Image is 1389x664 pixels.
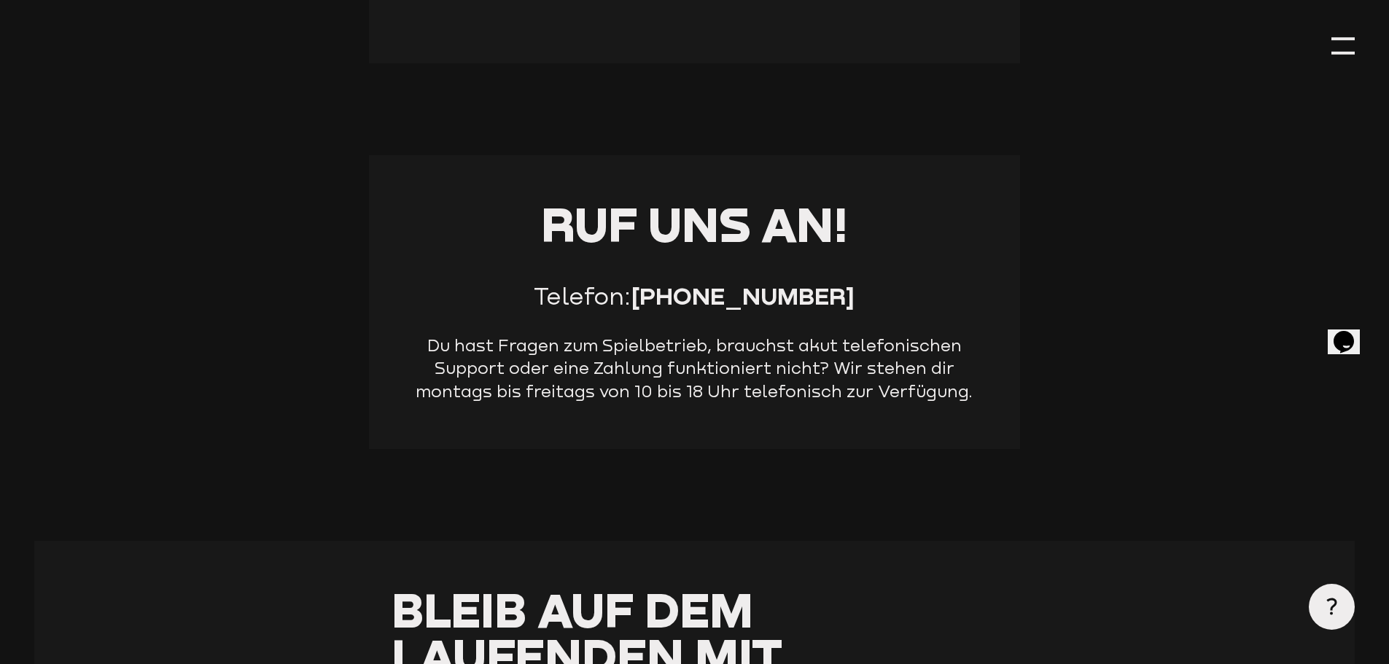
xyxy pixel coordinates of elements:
[541,195,847,252] span: Ruf uns an!
[631,281,855,310] strong: [PHONE_NUMBER]
[415,334,974,403] p: Du hast Fragen zum Spielbetrieb, brauchst akut telefonischen Support oder eine Zahlung funktionie...
[1328,310,1374,354] iframe: chat widget
[415,281,974,310] p: Telefon:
